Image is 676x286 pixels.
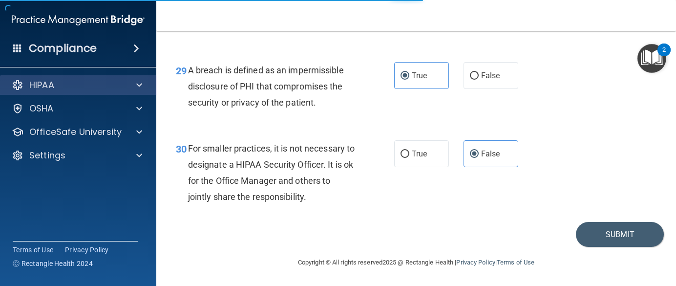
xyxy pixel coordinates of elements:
[29,42,97,55] h4: Compliance
[470,72,479,80] input: False
[481,149,500,158] span: False
[238,247,594,278] div: Copyright © All rights reserved 2025 @ Rectangle Health | |
[401,151,409,158] input: True
[29,103,54,114] p: OSHA
[456,259,495,266] a: Privacy Policy
[481,71,500,80] span: False
[576,222,664,247] button: Submit
[497,259,534,266] a: Terms of Use
[637,44,666,73] button: Open Resource Center, 2 new notifications
[12,10,145,30] img: PMB logo
[12,103,142,114] a: OSHA
[29,126,122,138] p: OfficeSafe University
[412,71,427,80] span: True
[12,79,142,91] a: HIPAA
[627,219,664,256] iframe: Drift Widget Chat Controller
[65,245,109,255] a: Privacy Policy
[29,79,54,91] p: HIPAA
[176,65,187,77] span: 29
[12,150,142,161] a: Settings
[412,149,427,158] span: True
[188,65,344,108] span: A breach is defined as an impermissible disclosure of PHI that compromises the security or privac...
[13,259,93,268] span: Ⓒ Rectangle Health 2024
[29,150,65,161] p: Settings
[176,143,187,155] span: 30
[12,126,142,138] a: OfficeSafe University
[188,143,355,202] span: For smaller practices, it is not necessary to designate a HIPAA Security Officer. It is ok for th...
[470,151,479,158] input: False
[401,72,409,80] input: True
[662,50,666,63] div: 2
[13,245,53,255] a: Terms of Use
